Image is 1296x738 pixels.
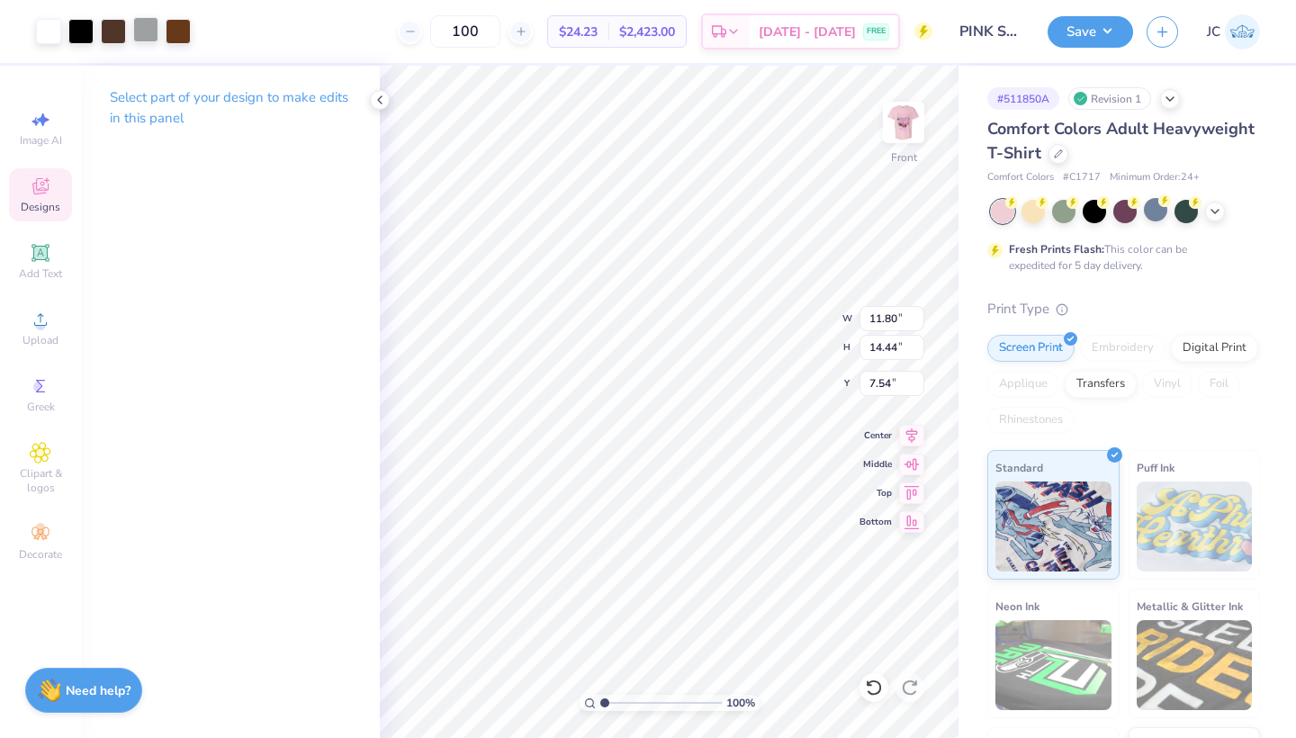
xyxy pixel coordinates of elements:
[859,516,892,528] span: Bottom
[987,170,1054,185] span: Comfort Colors
[619,22,675,41] span: $2,423.00
[726,695,755,711] span: 100 %
[21,200,60,214] span: Designs
[1142,371,1192,398] div: Vinyl
[559,22,598,41] span: $24.23
[886,104,922,140] img: Front
[1009,242,1104,256] strong: Fresh Prints Flash:
[1198,371,1240,398] div: Foil
[1137,481,1253,571] img: Puff Ink
[987,371,1059,398] div: Applique
[1171,335,1258,362] div: Digital Print
[19,547,62,562] span: Decorate
[110,87,351,129] p: Select part of your design to make edits in this panel
[1207,14,1260,49] a: JC
[20,133,62,148] span: Image AI
[995,481,1111,571] img: Standard
[946,13,1034,49] input: Untitled Design
[987,335,1075,362] div: Screen Print
[987,299,1260,319] div: Print Type
[1080,335,1165,362] div: Embroidery
[987,118,1255,164] span: Comfort Colors Adult Heavyweight T-Shirt
[19,266,62,281] span: Add Text
[859,429,892,442] span: Center
[1137,458,1174,477] span: Puff Ink
[987,407,1075,434] div: Rhinestones
[759,22,856,41] span: [DATE] - [DATE]
[66,682,130,699] strong: Need help?
[1009,241,1230,274] div: This color can be expedited for 5 day delivery.
[891,149,917,166] div: Front
[1048,16,1133,48] button: Save
[22,333,58,347] span: Upload
[995,458,1043,477] span: Standard
[859,458,892,471] span: Middle
[430,15,500,48] input: – –
[27,400,55,414] span: Greek
[1137,620,1253,710] img: Metallic & Glitter Ink
[1063,170,1101,185] span: # C1717
[1110,170,1200,185] span: Minimum Order: 24 +
[867,25,886,38] span: FREE
[987,87,1059,110] div: # 511850A
[1068,87,1151,110] div: Revision 1
[1137,597,1243,616] span: Metallic & Glitter Ink
[9,466,72,495] span: Clipart & logos
[1065,371,1137,398] div: Transfers
[1207,22,1220,42] span: JC
[995,620,1111,710] img: Neon Ink
[1225,14,1260,49] img: Julia Costello
[859,487,892,499] span: Top
[995,597,1039,616] span: Neon Ink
